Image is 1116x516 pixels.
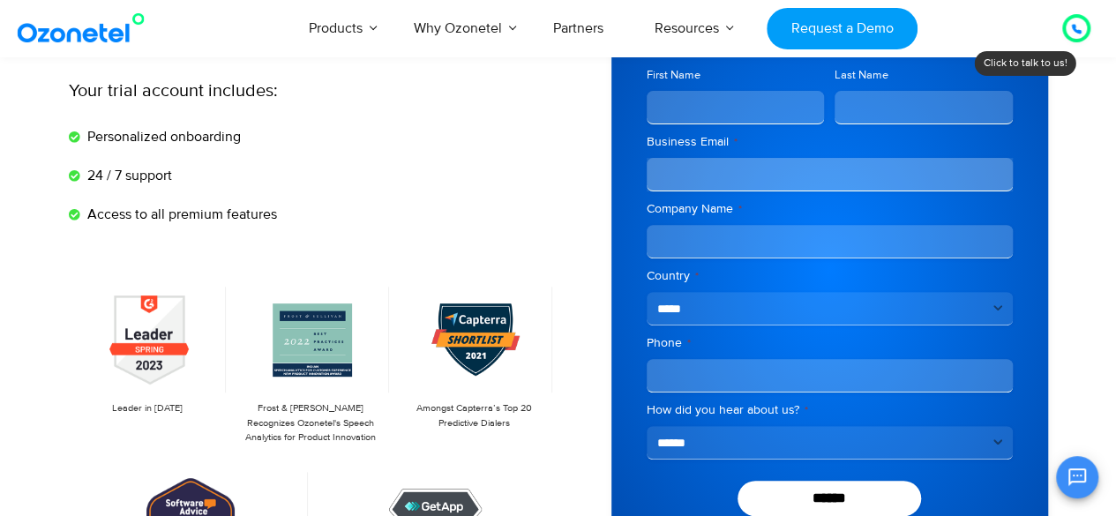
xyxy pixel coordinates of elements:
[647,267,1013,285] label: Country
[767,8,918,49] a: Request a Demo
[83,165,172,186] span: 24 / 7 support
[647,401,1013,419] label: How did you hear about us?
[83,126,241,147] span: Personalized onboarding
[69,78,426,104] p: Your trial account includes:
[647,200,1013,218] label: Company Name
[240,401,380,445] p: Frost & [PERSON_NAME] Recognizes Ozonetel's Speech Analytics for Product Innovation
[83,204,277,225] span: Access to all premium features
[647,133,1013,151] label: Business Email
[403,401,543,430] p: Amongst Capterra’s Top 20 Predictive Dialers
[78,401,218,416] p: Leader in [DATE]
[647,334,1013,352] label: Phone
[835,67,1013,84] label: Last Name
[647,67,825,84] label: First Name
[1056,456,1098,498] button: Open chat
